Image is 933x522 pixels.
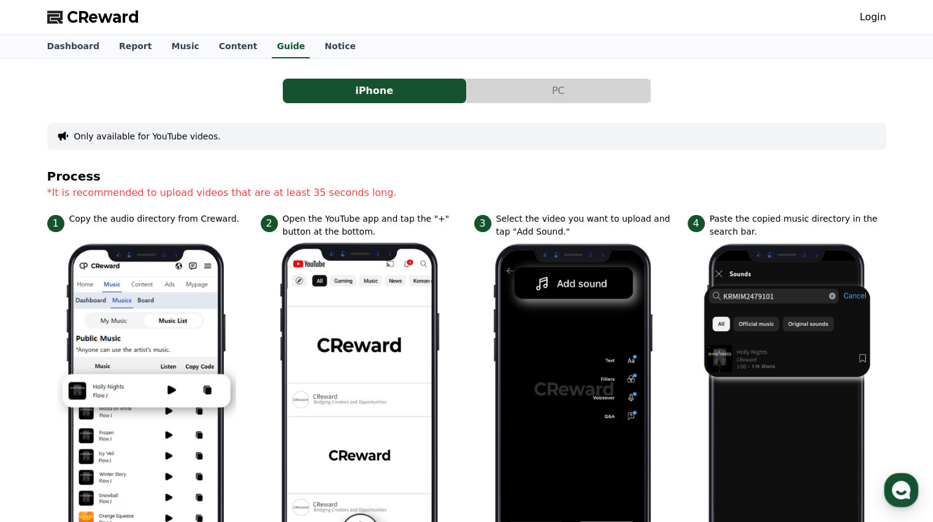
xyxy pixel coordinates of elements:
[37,35,109,58] a: Dashboard
[688,215,705,232] span: 4
[47,215,64,232] span: 1
[859,10,886,25] a: Login
[467,79,651,103] a: PC
[283,212,459,238] p: Open the YouTube app and tap the "+" button at the bottom.
[272,35,310,58] a: Guide
[261,215,278,232] span: 2
[81,389,158,420] a: Messages
[47,7,139,27] a: CReward
[161,35,209,58] a: Music
[47,169,886,183] h4: Process
[467,79,650,103] button: PC
[710,212,886,238] p: Paste the copied music directory in the search bar.
[109,35,162,58] a: Report
[47,185,886,200] p: *It is recommended to upload videos that are at least 35 seconds long.
[496,212,673,238] p: Select the video you want to upload and tap "Add Sound."
[67,7,139,27] span: CReward
[182,408,212,418] span: Settings
[31,408,53,418] span: Home
[158,389,236,420] a: Settings
[102,408,138,418] span: Messages
[4,389,81,420] a: Home
[69,212,239,225] p: Copy the audio directory from Creward.
[283,79,466,103] button: iPhone
[209,35,267,58] a: Content
[74,130,221,142] button: Only available for YouTube videos.
[474,215,491,232] span: 3
[315,35,366,58] a: Notice
[283,79,467,103] a: iPhone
